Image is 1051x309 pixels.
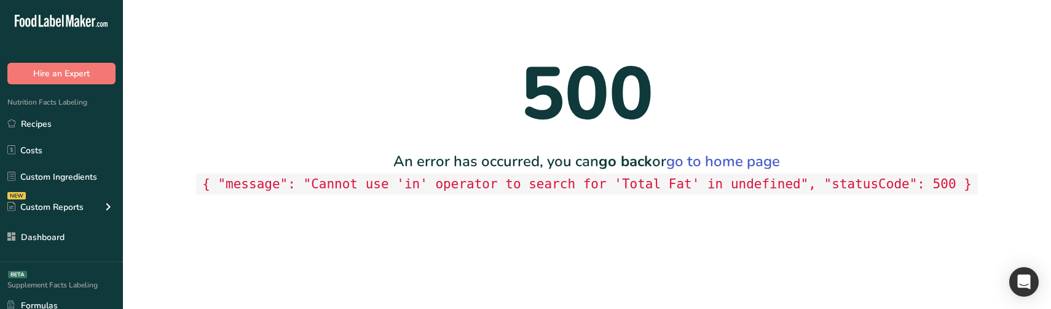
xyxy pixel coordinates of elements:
[7,192,26,199] div: NEW
[196,39,978,150] h1: 500
[599,151,652,171] span: go back
[666,151,780,171] a: go to home page
[7,63,116,84] button: Hire an Expert
[7,201,84,214] div: Custom Reports
[196,150,978,195] div: An error has occurred, you can or
[8,271,27,278] div: BETA
[196,174,978,195] code: { "message": "Cannot use 'in' operator to search for 'Total Fat' in undefined", "statusCode": 500 }
[1009,267,1039,297] div: Open Intercom Messenger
